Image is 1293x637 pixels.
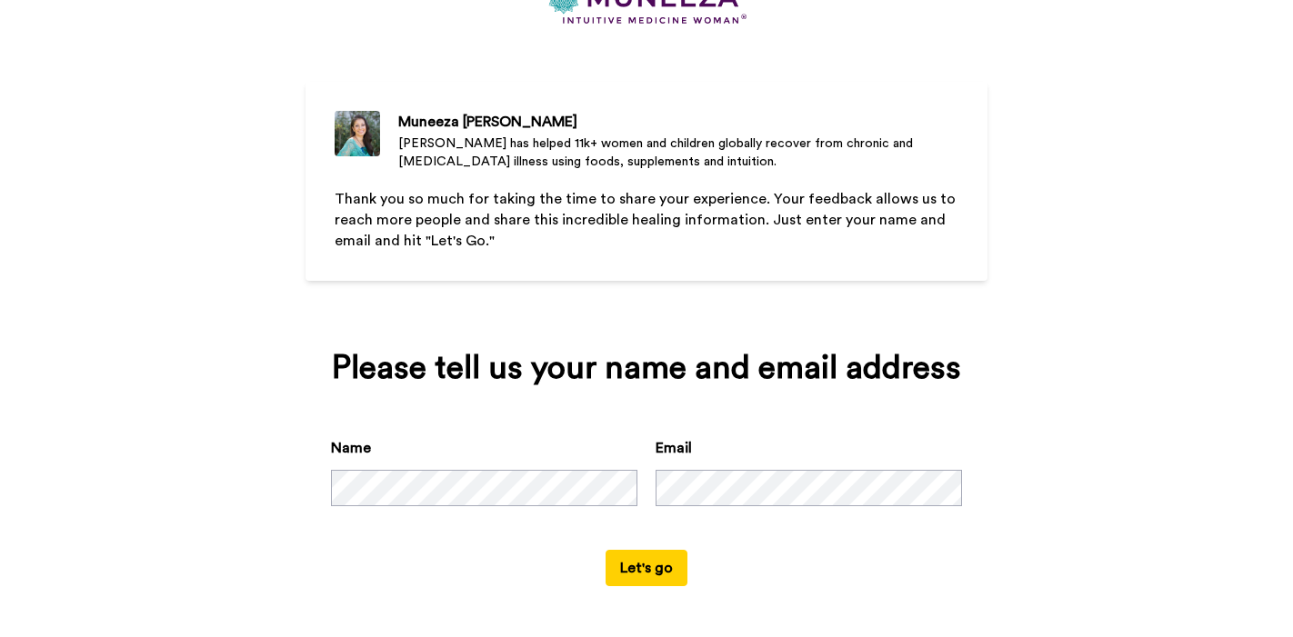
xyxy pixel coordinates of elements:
span: Thank you so much for taking the time to share your experience. Your feedback allows us to reach ... [335,192,959,248]
div: Please tell us your name and email address [331,350,962,386]
div: Muneeza [PERSON_NAME] [398,111,958,133]
label: Email [656,437,692,459]
button: Let's go [606,550,687,586]
label: Name [331,437,371,459]
div: [PERSON_NAME] has helped 11k+ women and children globally recover from chronic and [MEDICAL_DATA]... [398,134,958,171]
img: Muneeza has helped 11k+ women and children globally recover from chronic and autoimmune illness u... [335,111,380,156]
